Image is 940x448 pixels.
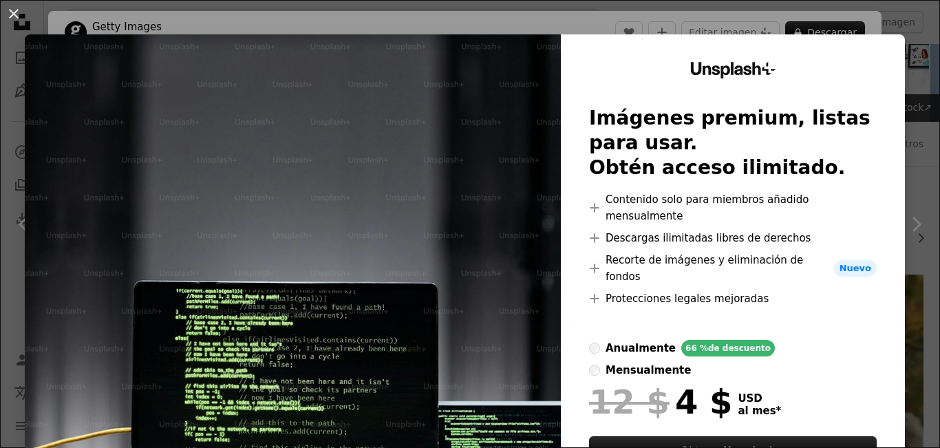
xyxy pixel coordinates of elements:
[738,392,781,405] span: USD
[606,362,691,378] div: mensualmente
[589,384,670,420] span: 12 $
[738,405,781,417] span: al mes *
[589,106,877,180] h2: Imágenes premium, listas para usar. Obtén acceso ilimitado.
[589,290,877,307] li: Protecciones legales mejoradas
[589,384,732,420] div: 4 $
[834,260,877,277] span: Nuevo
[589,230,877,246] li: Descargas ilimitadas libres de derechos
[589,252,877,285] li: Recorte de imágenes y eliminación de fondos
[589,343,600,354] input: anualmente66 %de descuento
[606,340,676,356] div: anualmente
[681,340,775,356] div: 66 % de descuento
[589,191,877,224] li: Contenido solo para miembros añadido mensualmente
[589,365,600,376] input: mensualmente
